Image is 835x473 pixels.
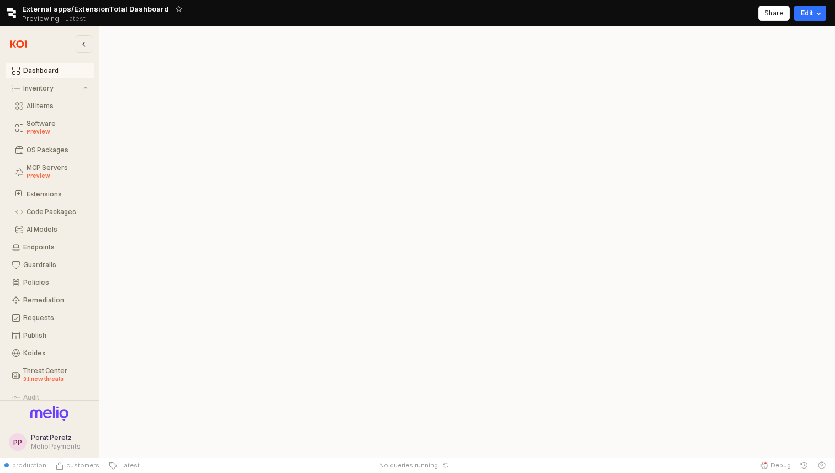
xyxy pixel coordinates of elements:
div: Policies [23,279,88,286]
div: PP [13,437,22,448]
p: Latest [65,14,86,23]
span: Debug [771,461,791,470]
div: Preview [27,172,88,180]
div: MCP Servers [27,164,88,180]
button: Inventory [6,81,94,96]
button: All Items [6,98,94,114]
button: Endpoints [6,240,94,255]
div: Endpoints [23,243,88,251]
button: Remediation [6,293,94,308]
div: All Items [27,102,88,110]
button: AI Models [6,222,94,237]
button: Requests [6,310,94,326]
button: OS Packages [6,142,94,158]
div: Inventory [23,84,81,92]
span: customers [66,461,99,470]
div: Code Packages [27,208,88,216]
button: Reset app state [440,462,451,469]
iframe: DashboardPage [99,26,835,458]
span: No queries running [379,461,438,470]
div: Threat Center [23,367,88,384]
button: Threat Center [6,363,94,387]
span: Previewing [22,13,59,24]
button: History [795,458,813,473]
div: Audit [23,394,88,401]
span: production [12,461,46,470]
div: 31 new threats [23,375,88,384]
div: Preview [27,127,88,136]
div: Extensions [27,190,88,198]
button: Koidex [6,346,94,361]
div: Melio Payments [31,442,80,451]
button: Debug [755,458,795,473]
span: Latest [117,461,140,470]
button: Edit [794,6,826,21]
button: Source Control [51,458,104,473]
button: Audit [6,390,94,405]
div: Dashboard [23,67,88,75]
button: Policies [6,275,94,290]
button: Add app to favorites [173,3,184,14]
div: Koidex [23,349,88,357]
button: Latest [104,458,144,473]
div: AI Models [27,226,88,233]
button: Share app [758,6,790,21]
div: Requests [23,314,88,322]
div: Software [27,120,88,136]
button: PP [9,433,27,451]
button: Guardrails [6,257,94,273]
button: Extensions [6,187,94,202]
div: Publish [23,332,88,339]
main: App Frame [99,26,835,458]
button: Publish [6,328,94,343]
button: Code Packages [6,204,94,220]
p: Share [764,9,784,18]
div: Previewing Latest [22,11,92,26]
button: Software [6,116,94,140]
button: Releases and History [59,11,92,26]
div: OS Packages [27,146,88,154]
div: Remediation [23,296,88,304]
button: MCP Servers [6,160,94,184]
span: Porat Peretz [31,433,72,442]
span: External apps/ExtensionTotal Dashboard [22,3,169,14]
button: Help [813,458,831,473]
button: Dashboard [6,63,94,78]
div: Guardrails [23,261,88,269]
